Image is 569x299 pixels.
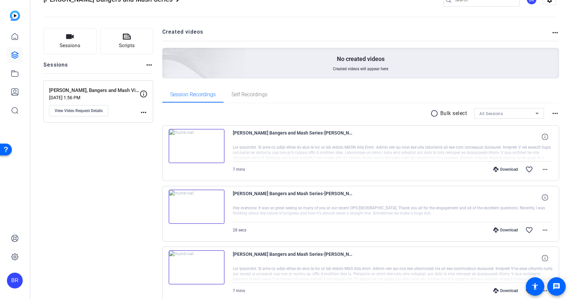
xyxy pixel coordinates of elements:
[140,108,148,116] mat-icon: more_horiz
[553,283,560,290] mat-icon: message
[541,165,549,173] mat-icon: more_horiz
[525,226,533,234] mat-icon: favorite_border
[231,92,267,97] span: Self Recordings
[551,29,559,37] mat-icon: more_horiz
[541,226,549,234] mat-icon: more_horiz
[55,108,103,113] span: View Video Request Details
[100,28,153,54] button: Scripts
[233,288,245,293] span: 7 mins
[145,61,153,69] mat-icon: more_horiz
[7,273,23,288] div: BR
[430,109,440,117] mat-icon: radio_button_unchecked
[49,95,140,100] p: [DATE] 1:56 PM
[233,190,355,205] span: [PERSON_NAME] Bangers and Mash Series-[PERSON_NAME]- Bangers and Mash Video Series-1755613805391-...
[233,250,355,266] span: [PERSON_NAME] Bangers and Mash Series-[PERSON_NAME]- Bangers and Mash Video Series-1755612963775-...
[170,92,216,97] span: Session Recordings
[490,167,521,172] div: Download
[440,109,467,117] p: Bulk select
[337,55,385,63] p: No created videos
[525,287,533,295] mat-icon: favorite_border
[49,105,108,116] button: View Video Request Details
[333,66,388,72] span: Created videos will appear here
[479,111,503,116] span: All Sessions
[162,28,552,41] h2: Created videos
[525,165,533,173] mat-icon: favorite_border
[43,61,68,74] h2: Sessions
[119,42,135,49] span: Scripts
[43,28,96,54] button: Sessions
[233,129,355,145] span: [PERSON_NAME] Bangers and Mash Series-[PERSON_NAME]- Bangers and Mash Video Series-1755613900575-...
[531,283,539,290] mat-icon: accessibility
[541,287,549,295] mat-icon: more_horiz
[60,42,80,49] span: Sessions
[169,190,225,224] img: thumb-nail
[169,129,225,163] img: thumb-nail
[49,87,140,94] p: [PERSON_NAME], Bangers and Mash Video Series
[233,228,246,232] span: 28 secs
[551,109,559,117] mat-icon: more_horiz
[10,11,20,21] img: blue-gradient.svg
[233,167,245,172] span: 7 mins
[490,288,521,293] div: Download
[169,250,225,284] img: thumb-nail
[490,227,521,233] div: Download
